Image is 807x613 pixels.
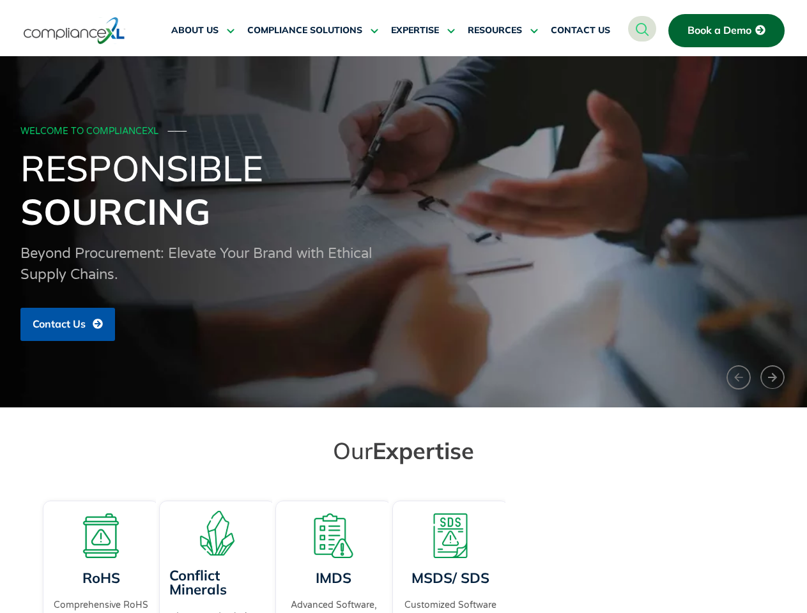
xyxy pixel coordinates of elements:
[168,126,187,137] span: ───
[247,15,378,46] a: COMPLIANCE SOLUTIONS
[628,16,656,42] a: navsearch-button
[20,126,783,137] div: WELCOME TO COMPLIANCEXL
[316,569,351,587] a: IMDS
[20,146,787,233] h1: Responsible
[411,569,489,587] a: MSDS/ SDS
[195,511,240,556] img: A representation of minerals
[551,15,610,46] a: CONTACT US
[20,245,372,283] span: Beyond Procurement: Elevate Your Brand with Ethical Supply Chains.
[688,25,751,36] span: Book a Demo
[79,513,123,558] img: A board with a warning sign
[428,513,473,558] img: A warning board with SDS displaying
[171,15,234,46] a: ABOUT US
[33,319,86,330] span: Contact Us
[82,569,119,587] a: RoHS
[468,25,522,36] span: RESOURCES
[311,513,356,558] img: A list board with a warning
[46,436,762,465] h2: Our
[391,15,455,46] a: EXPERTISE
[468,15,538,46] a: RESOURCES
[373,436,474,465] span: Expertise
[391,25,439,36] span: EXPERTISE
[171,25,219,36] span: ABOUT US
[20,189,210,234] span: Sourcing
[668,14,785,47] a: Book a Demo
[24,16,125,45] img: logo-one.svg
[169,566,227,598] a: Conflict Minerals
[551,25,610,36] span: CONTACT US
[247,25,362,36] span: COMPLIANCE SOLUTIONS
[20,308,115,341] a: Contact Us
